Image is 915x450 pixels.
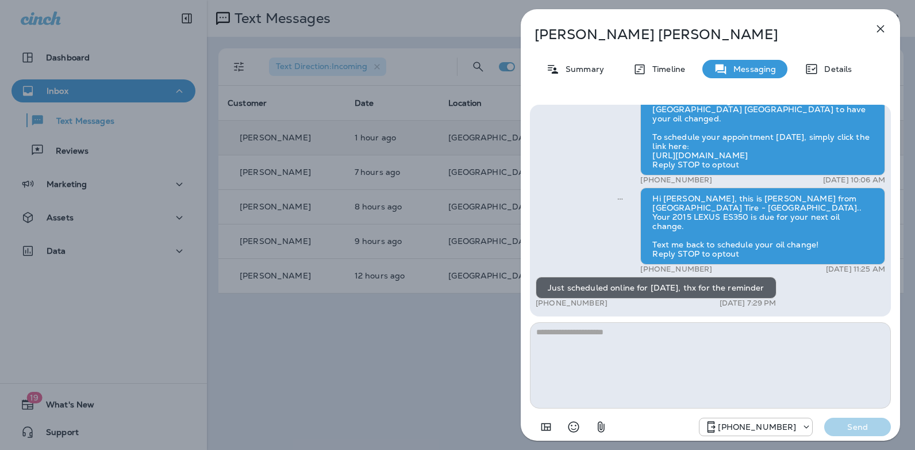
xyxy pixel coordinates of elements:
[536,299,608,308] p: [PHONE_NUMBER]
[699,420,812,434] div: +1 (984) 409-9300
[640,80,885,176] div: Hi [PERSON_NAME], your 2015 LEXUS ES350 may be due for an oil change. Come into [GEOGRAPHIC_DATA]...
[823,176,885,185] p: [DATE] 10:06 AM
[535,26,848,43] p: [PERSON_NAME] [PERSON_NAME]
[826,265,885,274] p: [DATE] 11:25 AM
[536,277,776,299] div: Just scheduled online for [DATE], thx for the reminder
[818,64,852,74] p: Details
[647,64,685,74] p: Timeline
[640,176,712,185] p: [PHONE_NUMBER]
[718,422,796,432] p: [PHONE_NUMBER]
[562,415,585,438] button: Select an emoji
[720,299,776,308] p: [DATE] 7:29 PM
[728,64,776,74] p: Messaging
[640,188,885,265] div: Hi [PERSON_NAME], this is [PERSON_NAME] from [GEOGRAPHIC_DATA] Tire - [GEOGRAPHIC_DATA].. Your 20...
[617,193,623,203] span: Sent
[640,265,712,274] p: [PHONE_NUMBER]
[560,64,604,74] p: Summary
[535,415,558,438] button: Add in a premade template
